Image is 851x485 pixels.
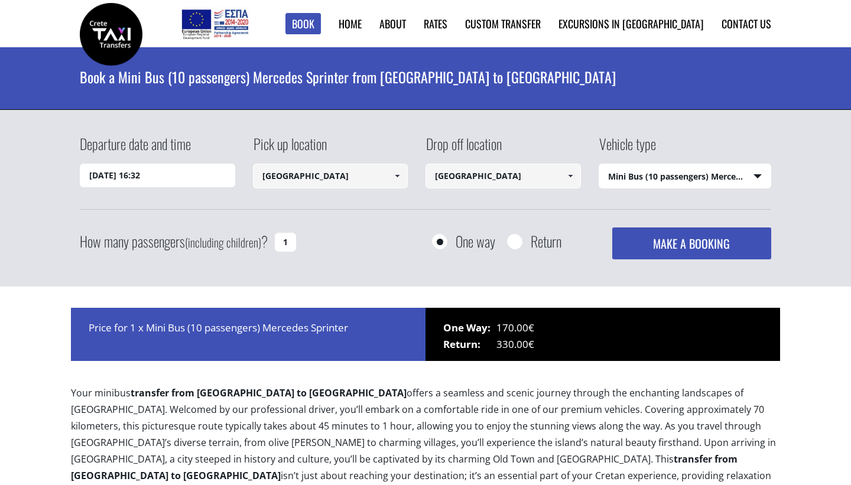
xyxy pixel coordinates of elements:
span: Mini Bus (10 passengers) Mercedes Sprinter [599,164,771,189]
a: Rates [424,16,447,31]
a: Crete Taxi Transfers | Book a Mini Bus transfer from Chania airport to Rethymnon city | Crete Tax... [80,27,142,39]
input: Select pickup location [253,164,408,188]
small: (including children) [185,233,261,251]
b: transfer from [GEOGRAPHIC_DATA] to [GEOGRAPHIC_DATA] [131,386,407,399]
a: Show All Items [560,164,580,188]
button: MAKE A BOOKING [612,227,771,259]
label: Drop off location [425,134,502,164]
a: About [379,16,406,31]
label: Departure date and time [80,134,191,164]
div: Price for 1 x Mini Bus (10 passengers) Mercedes Sprinter [71,308,425,361]
a: Contact us [722,16,771,31]
b: transfer from [GEOGRAPHIC_DATA] to [GEOGRAPHIC_DATA] [71,453,738,482]
label: Return [531,234,561,249]
label: Vehicle type [599,134,656,164]
label: One way [456,234,495,249]
label: Pick up location [253,134,327,164]
input: Select drop-off location [425,164,581,188]
img: e-bannersEUERDF180X90.jpg [180,6,250,41]
span: Return: [443,336,496,353]
div: 170.00€ 330.00€ [425,308,780,361]
a: Home [339,16,362,31]
img: Crete Taxi Transfers | Book a Mini Bus transfer from Chania airport to Rethymnon city | Crete Tax... [80,3,142,66]
a: Show All Items [388,164,407,188]
a: Excursions in [GEOGRAPHIC_DATA] [558,16,704,31]
h1: Book a Mini Bus (10 passengers) Mercedes Sprinter from [GEOGRAPHIC_DATA] to [GEOGRAPHIC_DATA] [80,47,771,106]
a: Custom Transfer [465,16,541,31]
label: How many passengers ? [80,227,268,256]
a: Book [285,13,321,35]
span: One Way: [443,320,496,336]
